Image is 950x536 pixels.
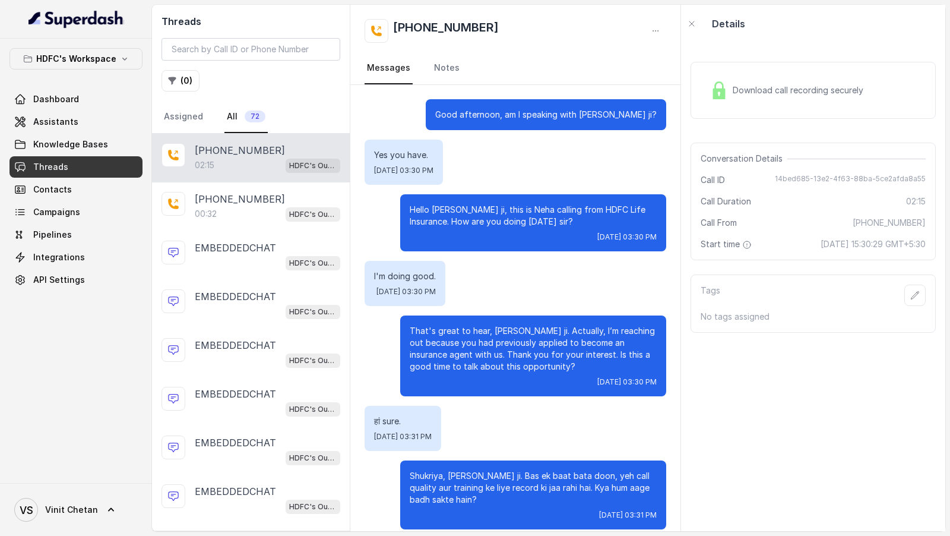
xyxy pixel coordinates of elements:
p: [PHONE_NUMBER] [195,192,285,206]
nav: Tabs [161,101,340,133]
span: [DATE] 03:30 PM [376,287,436,297]
p: 00:32 [195,208,217,220]
a: Threads [9,156,142,178]
p: HDFC's Outbound POSP Webinar Outreach AI Agent [289,306,337,318]
p: HDFC's Outbound POSP Webinar Outreach AI Agent [289,209,337,220]
span: [DATE] 03:31 PM [599,510,657,520]
span: Vinit Chetan [45,504,98,516]
a: Dashboard [9,89,142,110]
p: EMBEDDEDCHAT [195,289,276,304]
p: Tags [701,285,720,306]
span: Campaigns [33,206,80,218]
p: EMBEDDEDCHAT [195,436,276,450]
span: Conversation Details [701,153,787,165]
span: Call From [701,217,737,229]
p: HDFC's Outbound POSP Webinar Outreach AI Agent [289,452,337,464]
span: Integrations [33,251,85,263]
p: हां sure. [374,415,432,427]
p: EMBEDDEDCHAT [195,387,276,401]
p: HDFC's Workspace [36,52,116,66]
p: Yes you have. [374,149,433,161]
p: Details [712,17,745,31]
p: That's great to hear, [PERSON_NAME] ji. Actually, I’m reaching out because you had previously app... [410,325,657,373]
a: Assigned [161,101,205,133]
span: Pipelines [33,229,72,241]
span: Dashboard [33,93,79,105]
p: HDFC's Outbound POSP Webinar Outreach AI Agent [289,355,337,367]
p: EMBEDDEDCHAT [195,484,276,499]
span: 14bed685-13e2-4f63-88ba-5ce2afda8a55 [775,174,926,186]
span: Threads [33,161,68,173]
span: [DATE] 03:31 PM [374,432,432,442]
img: Lock Icon [710,81,728,99]
span: API Settings [33,274,85,286]
h2: [PHONE_NUMBER] [393,19,499,43]
p: HDFC's Outbound POSP Webinar Outreach AI Agent [289,257,337,269]
a: API Settings [9,269,142,291]
span: [PHONE_NUMBER] [853,217,926,229]
p: Hello [PERSON_NAME] ji, this is Neha calling from HDFC Life Insurance. How are you doing [DATE] sir? [410,204,657,228]
a: Messages [365,52,413,84]
p: HDFC's Outbound POSP Webinar Outreach AI Agent [289,160,337,172]
a: Knowledge Bases [9,134,142,155]
span: Knowledge Bases [33,138,108,150]
span: [DATE] 03:30 PM [597,232,657,242]
p: HDFC's Outbound POSP Webinar Outreach AI Agent [289,501,337,513]
a: Contacts [9,179,142,200]
span: [DATE] 03:30 PM [374,166,433,175]
span: [DATE] 15:30:29 GMT+5:30 [821,238,926,250]
span: Call ID [701,174,725,186]
span: Start time [701,238,754,250]
text: VS [20,504,33,516]
span: 02:15 [906,196,926,207]
input: Search by Call ID or Phone Number [161,38,340,61]
a: Vinit Chetan [9,493,142,526]
a: Campaigns [9,201,142,223]
p: I'm doing good. [374,270,436,282]
span: Contacts [33,184,72,196]
p: EMBEDDEDCHAT [195,338,276,352]
button: HDFC's Workspace [9,48,142,70]
a: Notes [432,52,462,84]
p: HDFC's Outbound POSP Webinar Outreach AI Agent [289,403,337,415]
img: light.svg [28,10,124,29]
span: Assistants [33,116,78,128]
p: [PHONE_NUMBER] [195,143,285,157]
a: Integrations [9,247,142,268]
h2: Threads [161,14,340,29]
span: [DATE] 03:30 PM [597,377,657,387]
p: 02:15 [195,159,214,171]
a: Pipelines [9,224,142,245]
p: EMBEDDEDCHAT [195,241,276,255]
span: Call Duration [701,196,751,207]
button: (0) [161,70,199,92]
p: No tags assigned [701,311,926,323]
span: 72 [245,111,265,122]
p: Shukriya, [PERSON_NAME] ji. Bas ek baat bata doon, yeh call quality aur training ke liye record k... [410,470,657,506]
a: All72 [224,101,268,133]
p: Good afternoon, am I speaking with [PERSON_NAME] ji? [435,109,657,121]
span: Download call recording securely [733,84,868,96]
a: Assistants [9,111,142,133]
nav: Tabs [365,52,666,84]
